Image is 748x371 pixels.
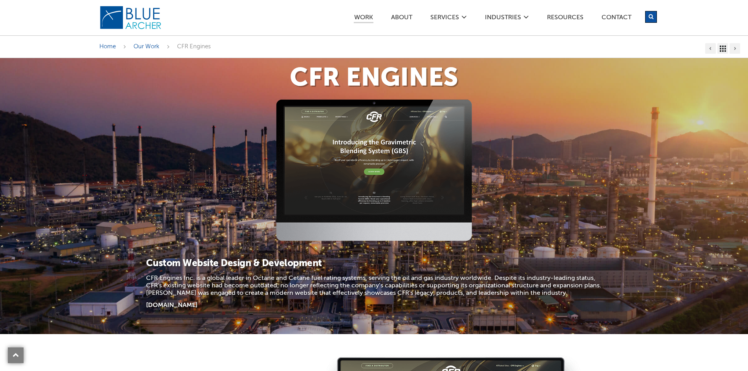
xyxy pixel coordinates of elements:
[601,15,632,23] a: Contact
[177,44,211,49] span: CFR Engines
[146,258,602,270] h3: Custom Website Design & Development
[354,15,373,23] a: Work
[485,15,521,23] a: Industries
[547,15,584,23] a: Resources
[146,275,602,298] p: CFR Engines Inc. is a global leader in Octane and Cetane fuel rating systems, serving the oil and...
[99,66,649,91] h1: CFR Engines
[430,15,459,23] a: SERVICES
[99,5,162,30] img: Blue Archer Logo
[99,44,116,49] a: Home
[134,44,159,49] a: Our Work
[146,302,198,309] a: [DOMAIN_NAME]
[391,15,413,23] a: ABOUT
